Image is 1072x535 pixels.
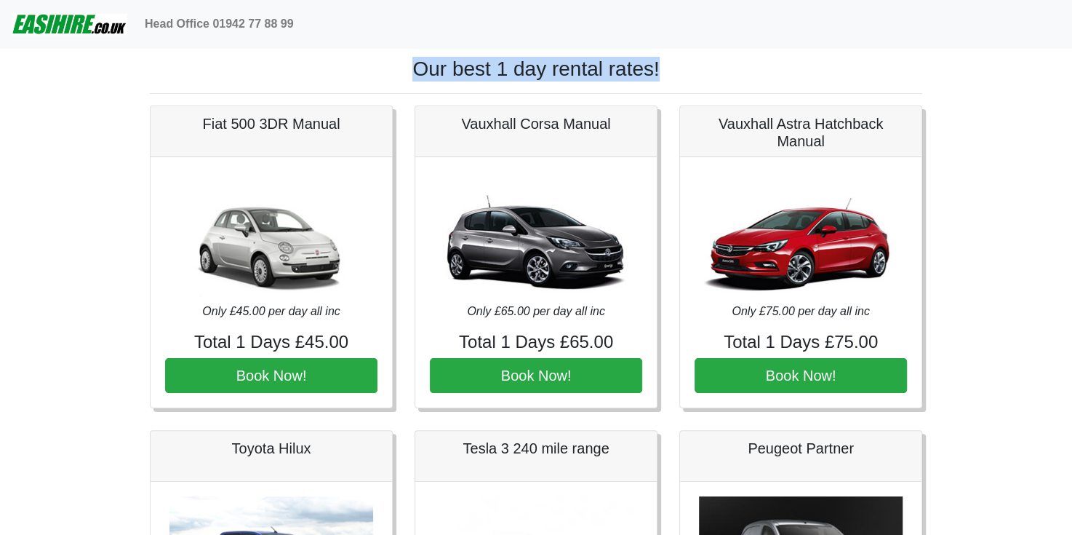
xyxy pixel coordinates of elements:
img: Fiat 500 3DR Manual [169,172,373,303]
button: Book Now! [430,358,642,393]
h5: Toyota Hilux [165,440,377,457]
img: Vauxhall Astra Hatchback Manual [699,172,903,303]
h1: Our best 1 day rental rates! [150,57,922,82]
h5: Fiat 500 3DR Manual [165,115,377,132]
img: Vauxhall Corsa Manual [434,172,638,303]
h4: Total 1 Days £65.00 [430,332,642,353]
h4: Total 1 Days £45.00 [165,332,377,353]
button: Book Now! [695,358,907,393]
h5: Peugeot Partner [695,440,907,457]
i: Only £75.00 per day all inc [732,305,869,317]
img: easihire_logo_small.png [12,9,127,39]
a: Head Office 01942 77 88 99 [139,9,300,39]
i: Only £65.00 per day all inc [467,305,604,317]
button: Book Now! [165,358,377,393]
h5: Vauxhall Astra Hatchback Manual [695,115,907,150]
h5: Tesla 3 240 mile range [430,440,642,457]
h5: Vauxhall Corsa Manual [430,115,642,132]
i: Only £45.00 per day all inc [202,305,340,317]
b: Head Office 01942 77 88 99 [145,17,294,30]
h4: Total 1 Days £75.00 [695,332,907,353]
